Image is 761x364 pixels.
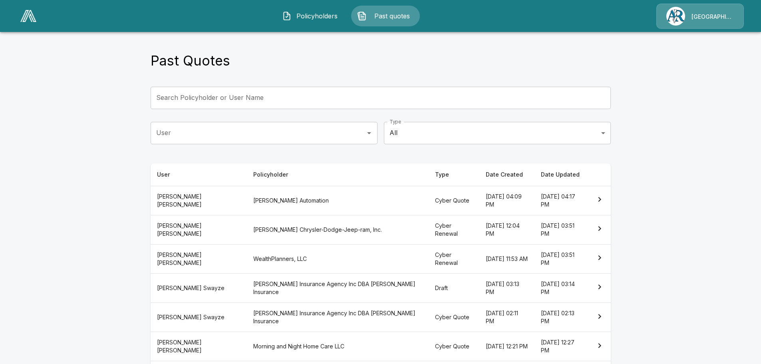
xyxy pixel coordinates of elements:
th: Cyber Quote [429,332,479,361]
th: [PERSON_NAME] Swayze [151,273,247,302]
th: [PERSON_NAME] Insurance Agency Inc DBA [PERSON_NAME] Insurance [247,273,429,302]
th: [PERSON_NAME] Automation [247,186,429,215]
div: All [384,122,611,144]
th: Cyber Quote [429,303,479,332]
th: [DATE] 03:14 PM [534,273,588,302]
th: [DATE] 03:51 PM [534,215,588,244]
th: [PERSON_NAME] Swayze [151,303,247,332]
th: User [151,163,247,186]
th: Cyber Renewal [429,215,479,244]
img: Past quotes Icon [357,11,367,21]
th: [PERSON_NAME] Chrysler-Dodge-Jeep-ram, Inc. [247,215,429,244]
label: Type [389,118,401,125]
th: [PERSON_NAME] [PERSON_NAME] [151,244,247,273]
th: [DATE] 04:17 PM [534,186,588,215]
th: [DATE] 04:09 PM [479,186,534,215]
th: Draft [429,273,479,302]
img: AA Logo [20,10,36,22]
span: Policyholders [295,11,339,21]
th: Type [429,163,479,186]
th: Date Updated [534,163,588,186]
button: Policyholders IconPolicyholders [276,6,345,26]
th: [DATE] 02:13 PM [534,303,588,332]
th: WealthPlanners, LLC [247,244,429,273]
th: [DATE] 11:53 AM [479,244,534,273]
th: [PERSON_NAME] [PERSON_NAME] [151,332,247,361]
th: [DATE] 03:13 PM [479,273,534,302]
img: Policyholders Icon [282,11,292,21]
th: Date Created [479,163,534,186]
h4: Past Quotes [151,52,230,69]
th: Policyholder [247,163,429,186]
button: Open [364,127,375,139]
th: [PERSON_NAME] [PERSON_NAME] [151,215,247,244]
th: Cyber Renewal [429,244,479,273]
button: Past quotes IconPast quotes [351,6,420,26]
th: Cyber Quote [429,186,479,215]
th: [DATE] 03:51 PM [534,244,588,273]
th: [DATE] 02:11 PM [479,303,534,332]
th: [PERSON_NAME] Insurance Agency Inc DBA [PERSON_NAME] Insurance [247,303,429,332]
th: [DATE] 12:27 PM [534,332,588,361]
th: [DATE] 12:21 PM [479,332,534,361]
th: [PERSON_NAME] [PERSON_NAME] [151,186,247,215]
span: Past quotes [370,11,414,21]
th: Morning and Night Home Care LLC [247,332,429,361]
th: [DATE] 12:04 PM [479,215,534,244]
